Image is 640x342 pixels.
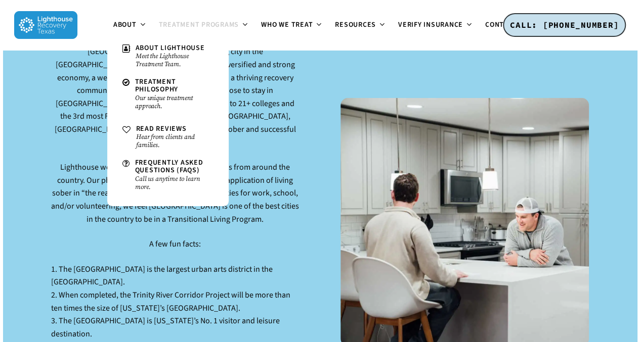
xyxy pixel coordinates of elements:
a: Read ReviewsHear from clients and families. [117,120,219,154]
span: About [113,20,137,30]
p: A few fun facts: [51,238,300,263]
span: Resources [335,20,376,30]
span: Verify Insurance [398,20,463,30]
p: is based in [GEOGRAPHIC_DATA], [GEOGRAPHIC_DATA], the fastest-growing city in the [GEOGRAPHIC_DAT... [51,33,300,161]
span: Treatment Programs [159,20,239,30]
a: About [107,21,153,29]
span: Contact [485,20,517,30]
span: About Lighthouse [136,43,205,53]
small: Call us anytime to learn more. [135,175,214,191]
a: Contact [479,21,533,29]
small: Meet the Lighthouse Treatment Team. [136,52,214,68]
a: About LighthouseMeet the Lighthouse Treatment Team. [117,39,219,73]
small: Our unique treatment approach. [135,94,214,110]
a: Treatment Programs [153,21,255,29]
img: Lighthouse Recovery Texas [14,11,77,39]
span: Frequently Asked Questions (FAQs) [135,158,203,175]
a: Who We Treat [255,21,329,29]
p: Lighthouse works with residents and their families from around the country. Our philosophy encour... [51,161,300,238]
a: Verify Insurance [392,21,479,29]
span: Who We Treat [261,20,313,30]
span: Treatment Philosophy [135,77,179,94]
span: CALL: [PHONE_NUMBER] [510,20,619,30]
a: Resources [329,21,392,29]
a: Frequently Asked Questions (FAQs)Call us anytime to learn more. [117,154,219,196]
span: Read Reviews [136,124,187,134]
small: Hear from clients and families. [136,133,214,149]
a: Treatment PhilosophyOur unique treatment approach. [117,73,219,115]
a: CALL: [PHONE_NUMBER] [503,13,626,37]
